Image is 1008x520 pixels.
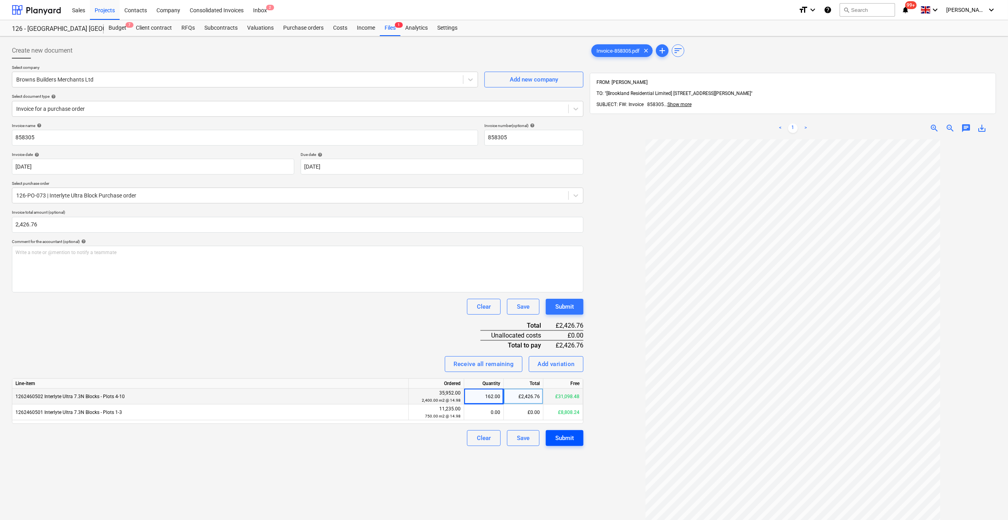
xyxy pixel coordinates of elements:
[412,389,461,404] div: 35,952.00
[673,46,683,55] span: sort
[504,389,543,404] div: £2,426.76
[12,152,294,157] div: Invoice date
[328,20,352,36] a: Costs
[242,20,278,36] a: Valuations
[380,20,400,36] a: Files1
[546,299,583,315] button: Submit
[591,44,653,57] div: Invoice-858305.pdf
[517,302,530,312] div: Save
[12,181,583,188] p: Select purchase order
[546,430,583,446] button: Submit
[480,330,554,340] div: Unallocated costs
[12,379,409,389] div: Line-item
[517,433,530,443] div: Save
[596,91,753,96] span: TO: "[Brookland Residential Limited] [STREET_ADDRESS][PERSON_NAME]"
[504,404,543,420] div: £0.00
[484,123,583,128] div: Invoice number (optional)
[977,123,987,133] span: save_alt
[930,123,939,133] span: zoom_in
[301,159,583,175] input: Due date not specified
[433,20,462,36] a: Settings
[543,389,583,404] div: £31,098.48
[529,356,583,372] button: Add variation
[15,394,125,399] span: 1262460502 Interlyte Ultra 7.3N Blocks - Plots 4-10
[177,20,200,36] a: RFQs
[776,123,785,133] a: Previous page
[464,379,504,389] div: Quantity
[798,5,808,15] i: format_size
[412,405,461,420] div: 11,235.00
[422,398,461,402] small: 2,400.00 m2 @ 14.98
[200,20,242,36] a: Subcontracts
[12,130,478,146] input: Invoice name
[968,482,1008,520] iframe: Chat Widget
[824,5,832,15] i: Knowledge base
[266,5,274,10] span: 2
[543,404,583,420] div: £8,808.24
[12,65,478,72] p: Select company
[12,46,72,55] span: Create new document
[395,22,403,28] span: 1
[409,379,464,389] div: Ordered
[12,25,94,33] div: 126 - [GEOGRAPHIC_DATA] [GEOGRAPHIC_DATA]
[843,7,850,13] span: search
[667,102,692,107] span: Show more
[801,123,810,133] a: Next page
[104,20,131,36] a: Budget7
[555,302,574,312] div: Submit
[788,123,798,133] a: Page 1 is your current page
[12,94,583,99] div: Select document type
[528,123,535,128] span: help
[596,80,648,85] span: FROM: [PERSON_NAME]
[80,239,86,244] span: help
[664,102,692,107] span: ...
[131,20,177,36] a: Client contract
[400,20,433,36] div: Analytics
[840,3,895,17] button: Search
[592,48,644,54] span: Invoice-858305.pdf
[945,123,955,133] span: zoom_out
[467,389,500,404] div: 162.00
[537,359,575,369] div: Add variation
[596,102,664,107] span: SUBJECT: FW: Invoice 858305
[104,20,131,36] div: Budget
[454,359,514,369] div: Receive all remaining
[33,152,39,157] span: help
[930,5,940,15] i: keyboard_arrow_down
[484,130,583,146] input: Invoice number
[380,20,400,36] div: Files
[554,321,583,330] div: £2,426.76
[961,123,971,133] span: chat
[905,1,917,9] span: 99+
[425,414,461,418] small: 750.00 m2 @ 14.98
[35,123,42,128] span: help
[12,239,583,244] div: Comment for the accountant (optional)
[301,152,583,157] div: Due date
[480,340,554,350] div: Total to pay
[808,5,817,15] i: keyboard_arrow_down
[12,123,478,128] div: Invoice name
[126,22,133,28] span: 7
[445,356,522,372] button: Receive all remaining
[554,330,583,340] div: £0.00
[504,379,543,389] div: Total
[641,46,651,55] span: clear
[12,210,583,216] p: Invoice total amount (optional)
[554,340,583,350] div: £2,426.76
[50,94,56,99] span: help
[543,379,583,389] div: Free
[555,433,574,443] div: Submit
[507,299,539,315] button: Save
[12,217,583,233] input: Invoice total amount (optional)
[987,5,996,15] i: keyboard_arrow_down
[901,5,909,15] i: notifications
[352,20,380,36] a: Income
[484,72,583,87] button: Add new company
[467,299,501,315] button: Clear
